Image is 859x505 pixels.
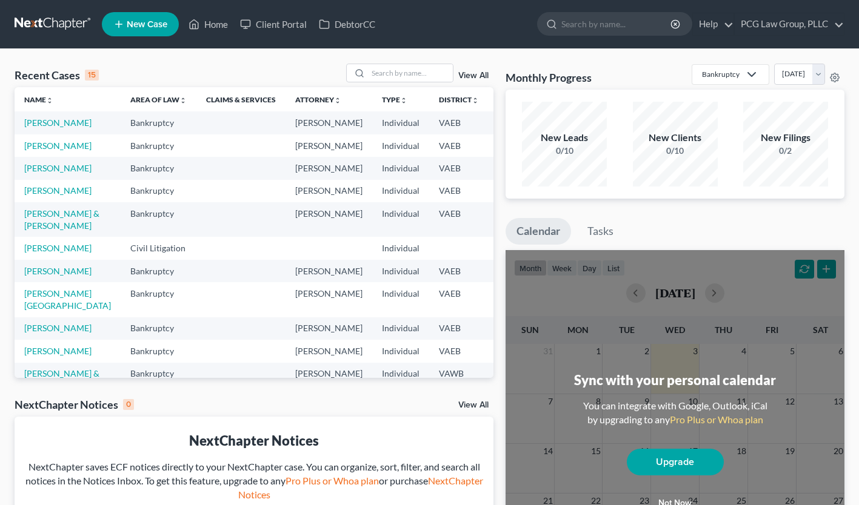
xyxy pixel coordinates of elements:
td: [PERSON_NAME] [286,363,372,397]
td: [PERSON_NAME] [286,202,372,237]
a: NextChapter Notices [238,475,483,500]
i: unfold_more [179,97,187,104]
td: Bankruptcy [121,282,196,317]
td: [PERSON_NAME] [286,134,372,157]
td: Civil Litigation [121,237,196,259]
a: PCG Law Group, PLLC [735,13,844,35]
td: Individual [372,202,429,237]
div: New Leads [522,131,607,145]
a: Pro Plus or Whoa plan [670,414,763,425]
div: NextChapter saves ECF notices directly to your NextChapter case. You can organize, sort, filter, ... [24,460,484,502]
a: View All [458,401,489,409]
div: New Clients [633,131,718,145]
h3: Monthly Progress [506,70,592,85]
th: Claims & Services [196,87,286,111]
a: Attorneyunfold_more [295,95,341,104]
a: Help [693,13,734,35]
td: [PERSON_NAME] [286,111,372,134]
input: Search by name... [561,13,672,35]
div: 0/10 [633,145,718,157]
td: Individual [372,260,429,282]
i: unfold_more [46,97,53,104]
td: Individual [372,111,429,134]
td: Bankruptcy [121,180,196,202]
td: VAEB [429,340,489,362]
i: unfold_more [400,97,407,104]
td: Individual [372,282,429,317]
td: [PERSON_NAME] [286,157,372,179]
a: [PERSON_NAME] & [PERSON_NAME] [24,208,99,231]
td: [PERSON_NAME] [286,340,372,362]
div: 0/2 [743,145,828,157]
div: New Filings [743,131,828,145]
a: [PERSON_NAME] & [PERSON_NAME] [24,368,99,391]
div: NextChapter Notices [24,431,484,450]
a: [PERSON_NAME] [24,140,92,151]
a: Client Portal [234,13,313,35]
td: Individual [372,237,429,259]
div: 15 [85,70,99,81]
td: 13 [489,111,549,134]
td: 13 [489,180,549,202]
input: Search by name... [368,64,453,82]
td: Individual [372,157,429,179]
td: Bankruptcy [121,202,196,237]
td: Individual [372,363,429,397]
td: [PERSON_NAME] [286,180,372,202]
div: Sync with your personal calendar [574,371,776,389]
a: [PERSON_NAME] [24,163,92,173]
td: [PERSON_NAME] [286,260,372,282]
td: Individual [372,317,429,340]
td: Individual [372,340,429,362]
td: Bankruptcy [121,317,196,340]
a: Home [182,13,234,35]
a: [PERSON_NAME][GEOGRAPHIC_DATA] [24,288,111,311]
td: 13 [489,202,549,237]
a: Tasks [577,218,624,245]
td: 7 [489,317,549,340]
a: Districtunfold_more [439,95,479,104]
a: View All [458,71,489,80]
a: Typeunfold_more [382,95,407,104]
a: Calendar [506,218,571,245]
td: VAWB [429,363,489,397]
div: Bankruptcy [702,69,740,79]
td: Bankruptcy [121,340,196,362]
td: Individual [372,134,429,157]
div: NextChapter Notices [15,397,134,412]
td: VAEB [429,260,489,282]
td: 7 [489,340,549,362]
td: 13 [489,282,549,317]
td: VAEB [429,202,489,237]
td: 13 [489,363,549,397]
td: VAEB [429,157,489,179]
td: VAEB [429,111,489,134]
td: VAEB [429,134,489,157]
a: [PERSON_NAME] [24,323,92,333]
td: 13 [489,134,549,157]
i: unfold_more [472,97,479,104]
a: Upgrade [627,449,724,475]
div: You can integrate with Google, Outlook, iCal by upgrading to any [578,399,772,427]
a: [PERSON_NAME] [24,117,92,128]
td: Bankruptcy [121,134,196,157]
a: Area of Lawunfold_more [130,95,187,104]
td: VAEB [429,180,489,202]
a: [PERSON_NAME] [24,346,92,356]
td: 13 [489,157,549,179]
div: 0/10 [522,145,607,157]
a: [PERSON_NAME] [24,243,92,253]
td: 7 [489,260,549,282]
i: unfold_more [334,97,341,104]
td: Bankruptcy [121,157,196,179]
td: Individual [372,180,429,202]
td: Bankruptcy [121,260,196,282]
td: Bankruptcy [121,111,196,134]
td: VAEB [429,317,489,340]
td: [PERSON_NAME] [286,282,372,317]
a: [PERSON_NAME] [24,266,92,276]
a: DebtorCC [313,13,381,35]
a: Nameunfold_more [24,95,53,104]
span: New Case [127,20,167,29]
td: [PERSON_NAME] [286,317,372,340]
